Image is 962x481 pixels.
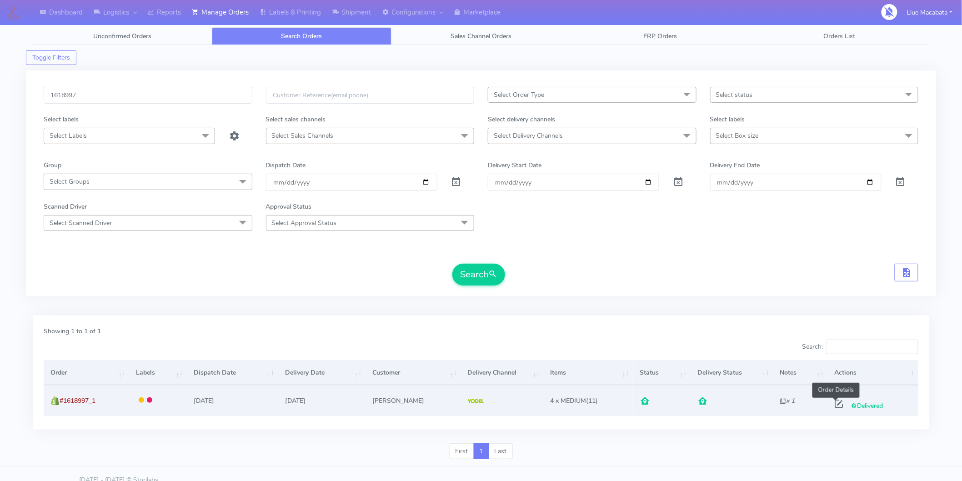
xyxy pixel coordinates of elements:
[851,401,883,410] span: Delivered
[44,115,79,124] label: Select labels
[50,131,87,140] span: Select Labels
[50,396,60,406] img: shopify.png
[461,361,543,385] th: Delivery Channel: activate to sort column ascending
[366,361,461,385] th: Customer: activate to sort column ascending
[716,131,759,140] span: Select Box size
[266,115,326,124] label: Select sales channels
[50,219,112,227] span: Select Scanned Driver
[266,202,312,211] label: Approval Status
[827,361,918,385] th: Actions: activate to sort column ascending
[272,131,334,140] span: Select Sales Channels
[691,361,773,385] th: Delivery Status: activate to sort column ascending
[802,340,918,354] label: Search:
[93,32,151,40] span: Unconfirmed Orders
[468,399,484,404] img: Yodel
[266,87,475,104] input: Customer Reference(email,phone)
[633,361,691,385] th: Status: activate to sort column ascending
[44,160,61,170] label: Group
[278,361,366,385] th: Delivery Date: activate to sort column ascending
[33,27,929,45] ul: Tabs
[266,160,306,170] label: Dispatch Date
[643,32,677,40] span: ERP Orders
[187,361,278,385] th: Dispatch Date: activate to sort column ascending
[281,32,322,40] span: Search Orders
[488,115,555,124] label: Select delivery channels
[60,396,95,405] span: #1618997_1
[494,90,544,99] span: Select Order Type
[366,385,461,416] td: [PERSON_NAME]
[773,361,827,385] th: Notes: activate to sort column ascending
[44,202,87,211] label: Scanned Driver
[474,443,489,460] a: 1
[452,264,505,286] button: Search
[278,385,366,416] td: [DATE]
[900,3,959,22] button: Llue Macabata
[780,396,795,405] i: x 1
[129,361,187,385] th: Labels: activate to sort column ascending
[716,90,753,99] span: Select status
[272,219,337,227] span: Select Approval Status
[543,361,633,385] th: Items: activate to sort column ascending
[826,340,918,354] input: Search:
[451,32,511,40] span: Sales Channel Orders
[551,396,586,405] span: 4 x MEDIUM
[710,115,745,124] label: Select labels
[488,160,541,170] label: Delivery Start Date
[551,396,598,405] span: (11)
[44,326,101,336] label: Showing 1 to 1 of 1
[44,361,129,385] th: Order: activate to sort column ascending
[710,160,760,170] label: Delivery End Date
[50,177,90,186] span: Select Groups
[26,50,76,65] button: Toggle Filters
[187,385,278,416] td: [DATE]
[44,87,252,104] input: Order Id
[824,32,856,40] span: Orders List
[494,131,563,140] span: Select Delivery Channels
